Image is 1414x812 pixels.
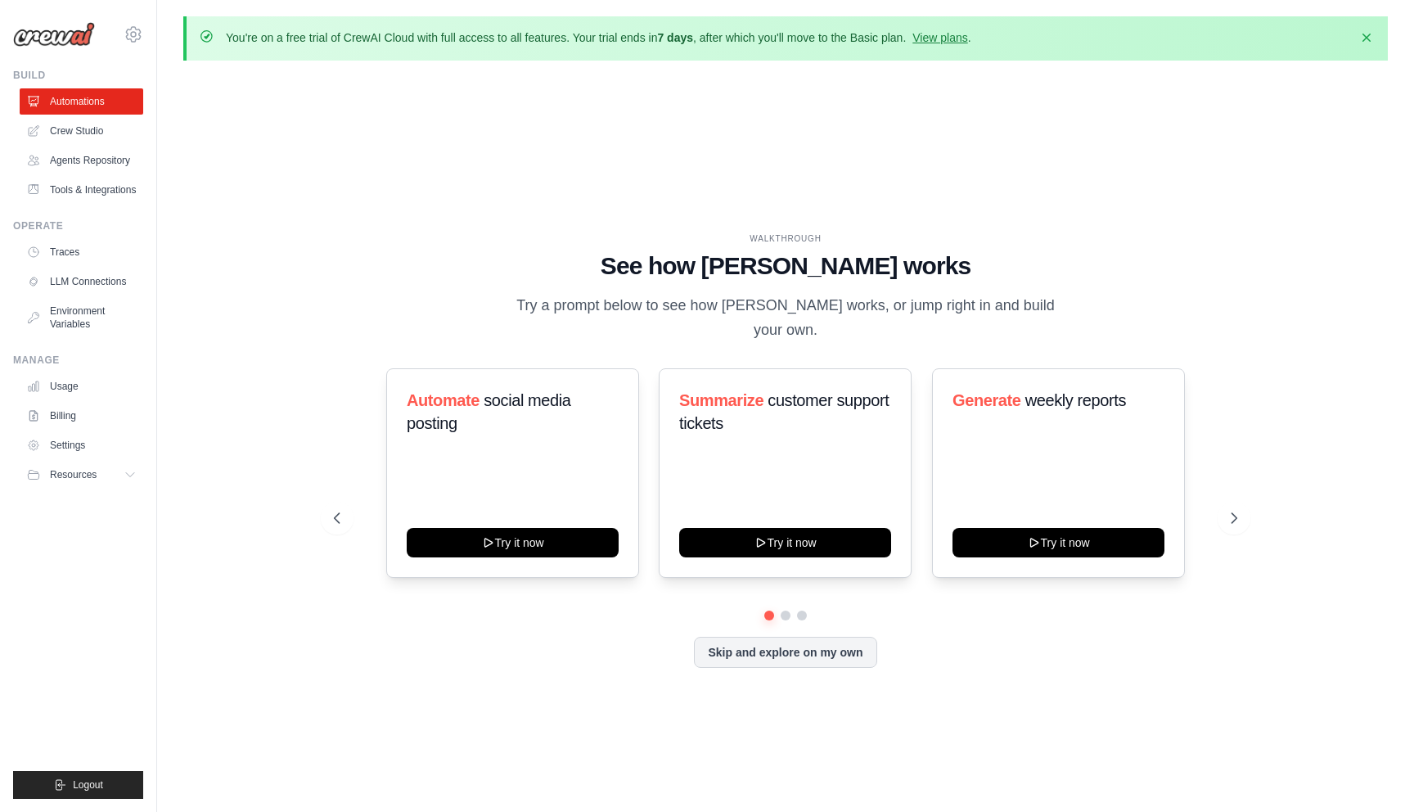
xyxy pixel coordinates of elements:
[952,528,1164,557] button: Try it now
[20,268,143,295] a: LLM Connections
[679,391,763,409] span: Summarize
[694,637,876,668] button: Skip and explore on my own
[679,528,891,557] button: Try it now
[13,69,143,82] div: Build
[679,391,889,432] span: customer support tickets
[13,354,143,367] div: Manage
[13,771,143,799] button: Logout
[1024,391,1125,409] span: weekly reports
[407,528,619,557] button: Try it now
[952,391,1021,409] span: Generate
[407,391,480,409] span: Automate
[912,31,967,44] a: View plans
[511,294,1060,342] p: Try a prompt below to see how [PERSON_NAME] works, or jump right in and build your own.
[20,432,143,458] a: Settings
[334,251,1237,281] h1: See how [PERSON_NAME] works
[334,232,1237,245] div: WALKTHROUGH
[226,29,971,46] p: You're on a free trial of CrewAI Cloud with full access to all features. Your trial ends in , aft...
[20,403,143,429] a: Billing
[20,88,143,115] a: Automations
[657,31,693,44] strong: 7 days
[20,462,143,488] button: Resources
[20,118,143,144] a: Crew Studio
[73,778,103,792] span: Logout
[13,22,95,47] img: Logo
[407,391,571,432] span: social media posting
[20,177,143,203] a: Tools & Integrations
[13,219,143,232] div: Operate
[20,147,143,174] a: Agents Repository
[20,373,143,399] a: Usage
[20,298,143,337] a: Environment Variables
[20,239,143,265] a: Traces
[50,468,97,481] span: Resources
